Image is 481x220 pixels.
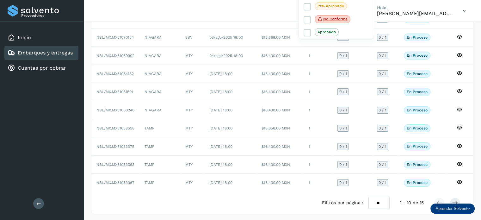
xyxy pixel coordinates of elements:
a: Cuentas por cobrar [18,65,66,71]
div: Inicio [4,31,78,45]
p: Aprobado [318,30,336,34]
p: No conforme [323,17,348,21]
p: Proveedores [21,13,76,18]
div: Cuentas por cobrar [4,61,78,75]
a: Embarques y entregas [18,50,73,56]
p: Aprender Solvento [435,206,470,211]
div: Aprender Solvento [430,204,475,214]
a: Inicio [18,35,31,41]
div: Embarques y entregas [4,46,78,60]
p: Pre-Aprobado [318,4,344,8]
